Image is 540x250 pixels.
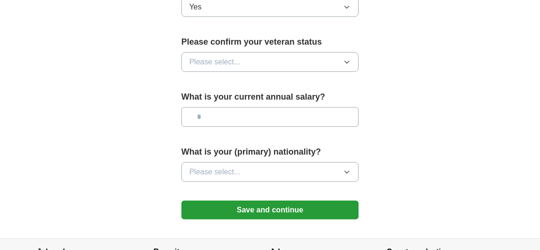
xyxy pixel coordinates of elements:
[181,162,359,182] button: Please select...
[181,146,359,158] label: What is your (primary) nationality?
[189,1,202,13] span: Yes
[181,36,359,48] label: Please confirm your veteran status
[181,201,359,219] button: Save and continue
[189,166,241,178] span: Please select...
[181,91,359,103] label: What is your current annual salary?
[181,52,359,72] button: Please select...
[189,56,241,68] span: Please select...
